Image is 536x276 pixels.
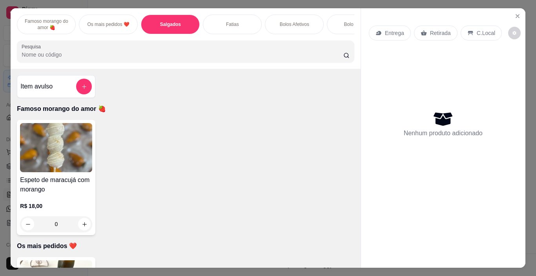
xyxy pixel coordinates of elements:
[76,79,92,94] button: add-separate-item
[20,202,92,210] p: R$ 18,00
[160,21,181,28] p: Salgados
[20,123,92,172] img: product-image
[87,21,129,28] p: Os mais pedidos ❤️
[385,29,404,37] p: Entrega
[78,218,91,230] button: increase-product-quantity
[17,104,354,114] p: Famoso morango do amor 🍓
[22,43,44,50] label: Pesquisa
[17,241,354,251] p: Os mais pedidos ❤️
[20,175,92,194] h4: Espeto de maracujá com morango
[22,218,34,230] button: decrease-product-quantity
[430,29,451,37] p: Retirada
[280,21,309,28] p: Bolos Afetivos
[20,82,53,91] h4: Item avulso
[477,29,495,37] p: C.Local
[404,129,483,138] p: Nenhum produto adicionado
[226,21,239,28] p: Fatias
[22,51,343,59] input: Pesquisa
[508,27,521,39] button: decrease-product-quantity
[344,21,369,28] p: Bolo gelado
[24,18,69,31] p: Famoso morango do amor 🍓
[511,10,524,22] button: Close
